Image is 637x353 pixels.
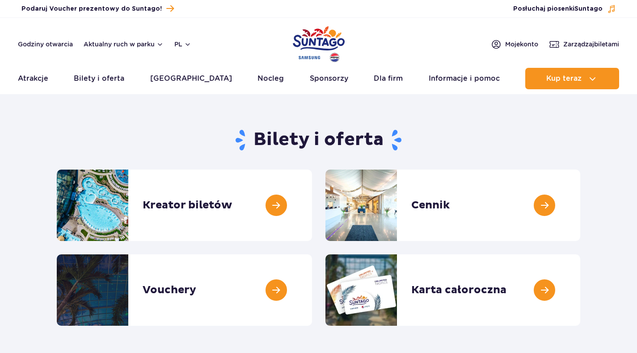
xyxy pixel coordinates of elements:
[150,68,232,89] a: [GEOGRAPHIC_DATA]
[74,68,124,89] a: Bilety i oferta
[21,3,174,15] a: Podaruj Voucher prezentowy do Suntago!
[491,39,538,50] a: Mojekonto
[429,68,500,89] a: Informacje i pomoc
[21,4,162,13] span: Podaruj Voucher prezentowy do Suntago!
[293,22,345,63] a: Park of Poland
[310,68,348,89] a: Sponsorzy
[549,39,619,50] a: Zarządzajbiletami
[174,40,191,49] button: pl
[84,41,164,48] button: Aktualny ruch w parku
[525,68,619,89] button: Kup teraz
[505,40,538,49] span: Moje konto
[18,40,73,49] a: Godziny otwarcia
[257,68,284,89] a: Nocleg
[18,68,48,89] a: Atrakcje
[374,68,403,89] a: Dla firm
[574,6,603,12] span: Suntago
[546,75,582,83] span: Kup teraz
[513,4,603,13] span: Posłuchaj piosenki
[563,40,619,49] span: Zarządzaj biletami
[57,129,580,152] h1: Bilety i oferta
[513,4,616,13] button: Posłuchaj piosenkiSuntago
